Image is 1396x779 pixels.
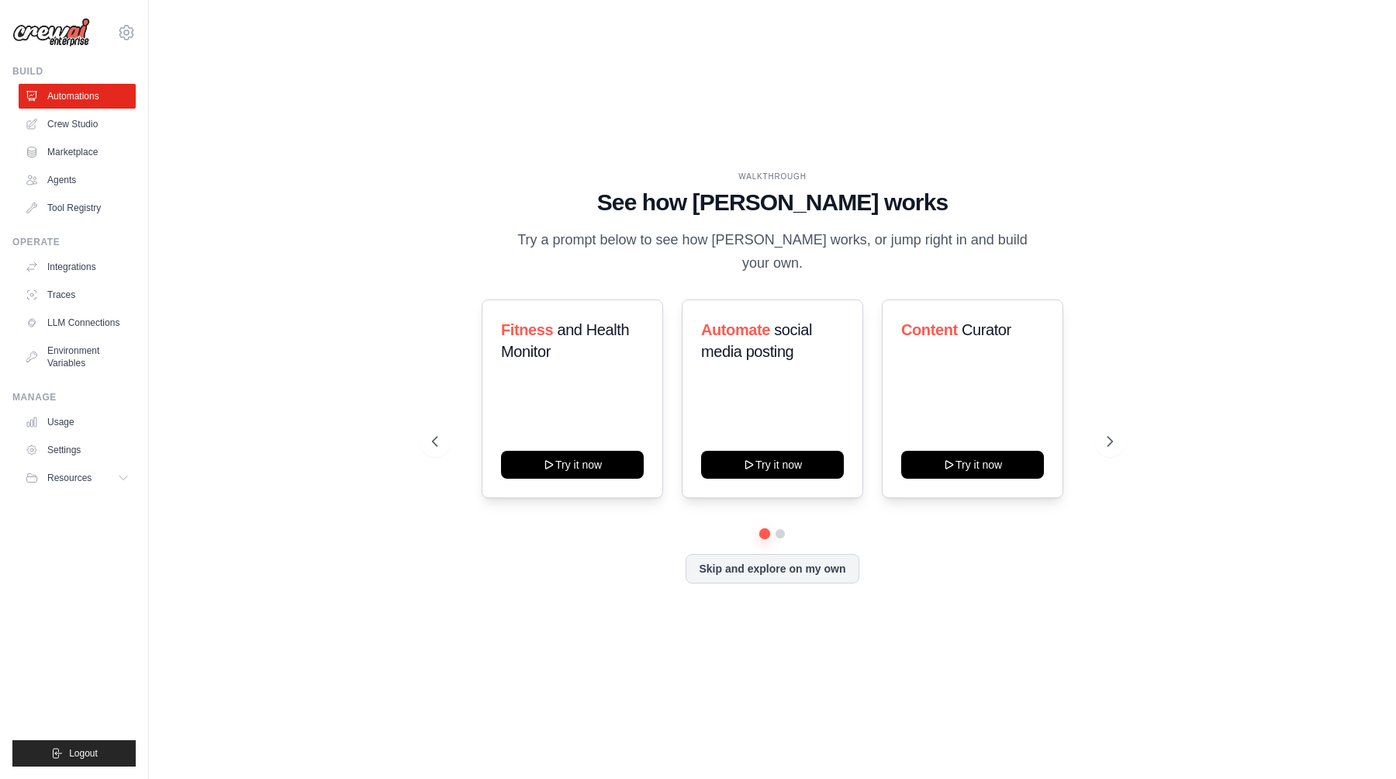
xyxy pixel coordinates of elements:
span: Automate [701,321,770,338]
span: Resources [47,472,92,484]
a: Automations [19,84,136,109]
p: Try a prompt below to see how [PERSON_NAME] works, or jump right in and build your own. [512,229,1033,275]
div: Operate [12,236,136,248]
button: Logout [12,740,136,767]
button: Try it now [901,451,1044,479]
div: Manage [12,391,136,403]
div: Build [12,65,136,78]
button: Try it now [501,451,644,479]
button: Resources [19,466,136,490]
h1: See how [PERSON_NAME] works [432,189,1113,216]
a: Integrations [19,254,136,279]
a: Marketplace [19,140,136,164]
a: Crew Studio [19,112,136,137]
a: Settings [19,438,136,462]
a: Tool Registry [19,196,136,220]
button: Try it now [701,451,844,479]
span: Curator [962,321,1011,338]
div: WALKTHROUGH [432,171,1113,182]
a: Environment Variables [19,338,136,376]
button: Skip and explore on my own [686,554,859,583]
a: Usage [19,410,136,435]
a: Traces [19,282,136,307]
span: social media posting [701,321,812,360]
span: and Health Monitor [501,321,629,360]
a: LLM Connections [19,310,136,335]
span: Fitness [501,321,553,338]
img: Logo [12,18,90,47]
a: Agents [19,168,136,192]
span: Content [901,321,958,338]
span: Logout [69,747,98,760]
